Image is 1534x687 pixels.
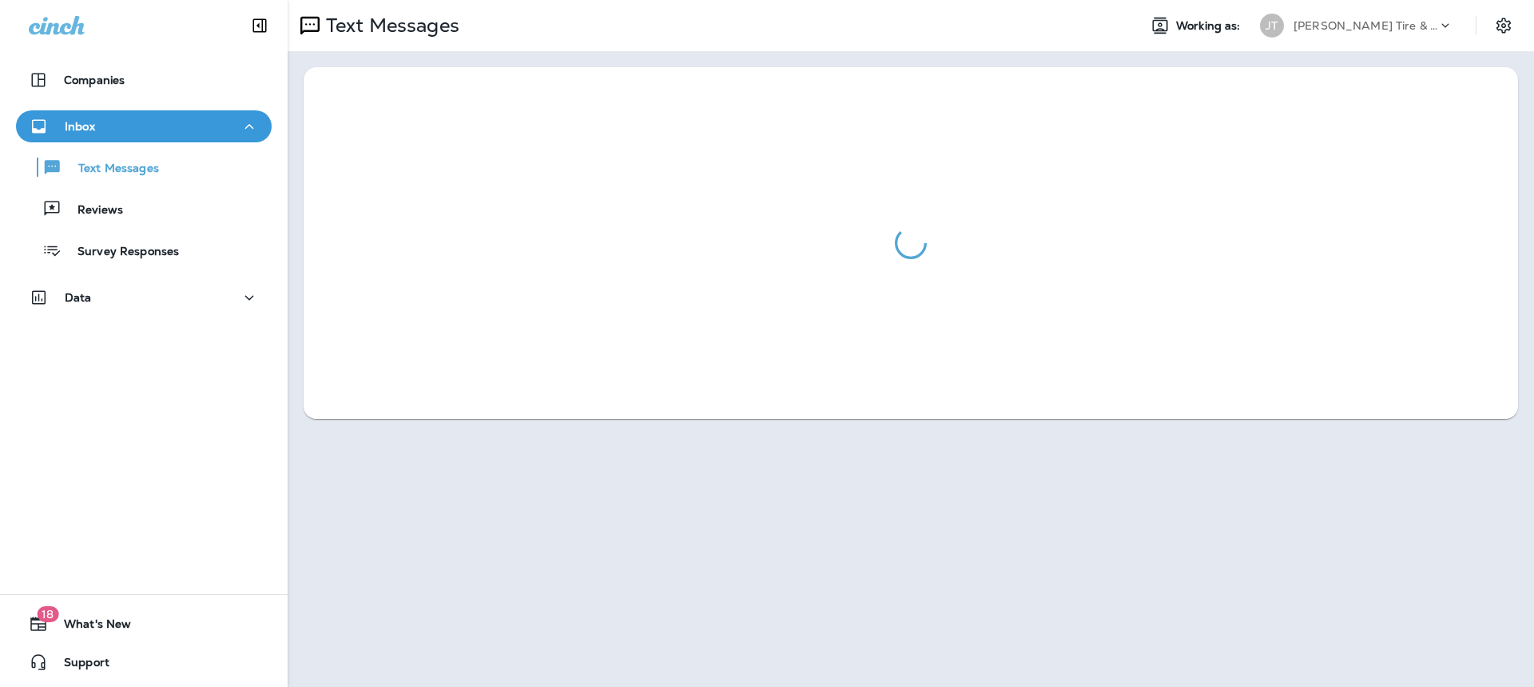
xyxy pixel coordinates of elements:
button: Support [16,646,272,678]
p: Text Messages [320,14,459,38]
button: Data [16,282,272,314]
span: Support [48,656,109,675]
button: Survey Responses [16,234,272,267]
p: Data [65,291,92,304]
button: Inbox [16,110,272,142]
span: Working as: [1176,19,1244,33]
p: Text Messages [62,162,159,177]
p: [PERSON_NAME] Tire & Auto [1294,19,1437,32]
p: Survey Responses [62,245,179,260]
button: Companies [16,64,272,96]
button: Reviews [16,192,272,226]
p: Reviews [62,203,123,218]
button: Settings [1489,11,1518,40]
span: What's New [48,617,131,637]
button: Text Messages [16,150,272,184]
p: Inbox [65,120,95,133]
button: Collapse Sidebar [237,10,282,42]
span: 18 [37,606,58,622]
button: 18What's New [16,608,272,640]
div: JT [1260,14,1284,38]
p: Companies [64,74,125,86]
